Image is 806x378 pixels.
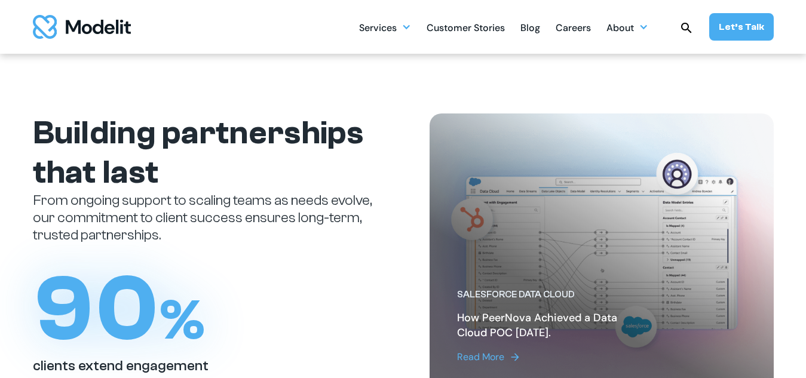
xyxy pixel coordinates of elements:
h1: 90 [33,263,206,355]
a: Customer Stories [427,16,505,39]
a: Careers [556,16,591,39]
div: About [606,16,648,39]
a: home [33,15,131,39]
a: Let’s Talk [709,13,774,41]
div: Salesforce Data Cloud [457,288,649,301]
img: modelit logo [33,15,131,39]
h2: clients extend engagement [33,358,209,375]
div: Services [359,16,411,39]
div: Customer Stories [427,17,505,41]
a: Blog [520,16,540,39]
div: Services [359,17,397,41]
p: From ongoing support to scaling teams as needs evolve, our commitment to client success ensures l... [33,192,377,244]
h2: How PeerNova Achieved a Data Cloud POC [DATE]. [457,311,649,340]
span: % [160,288,205,353]
a: Read More [457,350,649,364]
div: Careers [556,17,591,41]
div: Let’s Talk [719,20,764,33]
div: Read More [457,350,504,364]
div: About [606,17,634,41]
h1: Building partnerships that last [33,113,377,192]
img: arrow [509,351,521,363]
div: Blog [520,17,540,41]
